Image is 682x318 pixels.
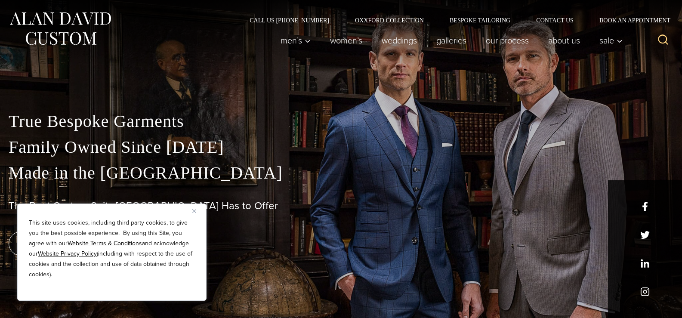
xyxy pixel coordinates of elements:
a: weddings [372,32,427,49]
a: Women’s [321,32,372,49]
button: View Search Form [653,30,673,51]
a: book an appointment [9,232,129,256]
a: Our Process [476,32,539,49]
h1: The Best Custom Suits [GEOGRAPHIC_DATA] Has to Offer [9,200,673,212]
a: About Us [539,32,590,49]
a: Website Terms & Conditions [68,239,142,248]
nav: Secondary Navigation [237,17,673,23]
a: Galleries [427,32,476,49]
button: Close [192,206,203,216]
p: True Bespoke Garments Family Owned Since [DATE] Made in the [GEOGRAPHIC_DATA] [9,108,673,186]
img: Close [192,209,196,213]
a: Book an Appointment [586,17,673,23]
nav: Primary Navigation [271,32,627,49]
a: Website Privacy Policy [38,249,97,258]
span: Sale [599,36,623,45]
a: Oxxford Collection [342,17,437,23]
a: Contact Us [523,17,586,23]
a: Bespoke Tailoring [437,17,523,23]
img: Alan David Custom [9,9,112,48]
span: Men’s [281,36,311,45]
a: Call Us [PHONE_NUMBER] [237,17,342,23]
p: This site uses cookies, including third party cookies, to give you the best possible experience. ... [29,218,195,280]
